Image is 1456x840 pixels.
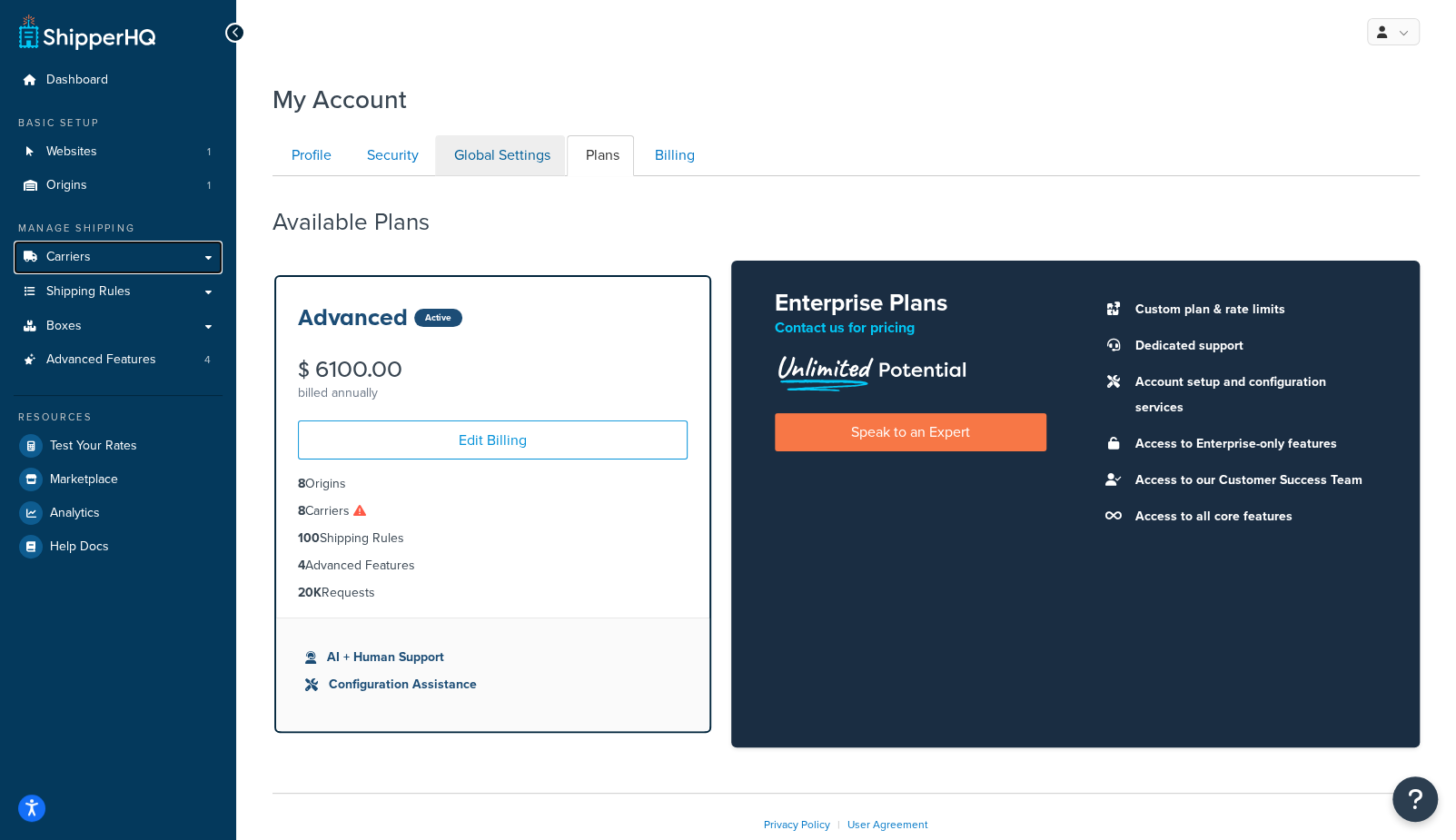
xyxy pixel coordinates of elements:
li: Account setup and configuration services [1126,370,1376,420]
a: User Agreement [847,816,928,833]
a: Boxes [14,310,223,343]
li: Access to Enterprise-only features [1126,431,1376,457]
a: Speak to an Expert [775,413,1046,450]
a: Edit Billing [298,420,688,460]
a: Security [348,135,433,176]
a: Origins 1 [14,169,223,203]
a: Global Settings [435,135,565,176]
span: Test Your Rates [50,439,137,454]
a: Profile [272,135,346,176]
li: Custom plan & rate limits [1126,297,1376,322]
strong: 4 [298,556,305,575]
span: Carriers [46,250,91,265]
span: | [837,816,840,833]
img: Unlimited Potential [775,350,967,391]
li: Advanced Features [14,343,223,377]
a: Plans [567,135,634,176]
a: Advanced Features 4 [14,343,223,377]
span: Marketplace [50,472,118,488]
div: billed annually [298,380,688,406]
a: Dashboard [14,64,223,97]
li: Origins [298,474,688,494]
p: Contact us for pricing [775,315,1046,341]
div: $ 6100.00 [298,359,688,380]
a: Shipping Rules [14,275,223,309]
span: Help Docs [50,539,109,555]
li: Requests [298,583,688,603]
span: Dashboard [46,73,108,88]
li: Carriers [298,501,688,521]
li: Dedicated support [1126,333,1376,359]
a: ShipperHQ Home [19,14,155,50]
li: AI + Human Support [305,647,680,667]
h2: Enterprise Plans [775,290,1046,316]
div: Manage Shipping [14,221,223,236]
span: Boxes [46,319,82,334]
a: Carriers [14,241,223,274]
a: Test Your Rates [14,430,223,462]
li: Access to our Customer Success Team [1126,468,1376,493]
div: Active [414,309,462,327]
span: 4 [204,352,211,368]
a: Websites 1 [14,135,223,169]
div: Basic Setup [14,115,223,131]
div: Resources [14,410,223,425]
a: Analytics [14,497,223,529]
a: Help Docs [14,530,223,563]
span: Analytics [50,506,100,521]
a: Billing [636,135,709,176]
h2: Available Plans [272,209,457,235]
li: Websites [14,135,223,169]
span: Websites [46,144,97,160]
h3: Advanced [298,306,408,330]
strong: 8 [298,474,305,493]
strong: 20K [298,583,322,602]
a: Marketplace [14,463,223,496]
strong: 100 [298,529,320,548]
li: Configuration Assistance [305,675,680,695]
span: 1 [207,144,211,160]
h1: My Account [272,82,407,117]
span: Origins [46,178,87,193]
li: Access to all core features [1126,504,1376,529]
li: Advanced Features [298,556,688,576]
li: Shipping Rules [298,529,688,548]
strong: 8 [298,501,305,520]
span: Shipping Rules [46,284,131,300]
button: Open Resource Center [1392,776,1438,822]
a: Privacy Policy [764,816,830,833]
li: Origins [14,169,223,203]
span: Advanced Features [46,352,156,368]
span: 1 [207,178,211,193]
